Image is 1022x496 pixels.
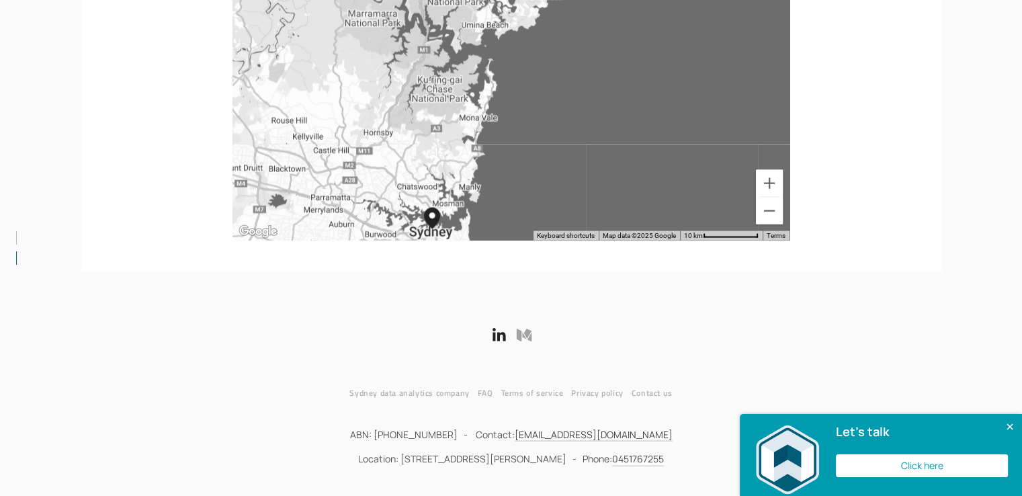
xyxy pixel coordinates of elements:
a: Open this area in Google Maps (opens a new window) [236,223,280,241]
button: Zoom out [756,198,783,224]
div: Let's talk [740,414,1022,496]
a: Sydney data analytics company [349,386,477,401]
div: White Box Analytics 5 Martin Place Sydney, NSW, 2000, Australia [424,208,456,251]
a: Contact us [632,386,681,401]
button: Click here [836,454,1008,477]
img: dialog featured image [754,423,821,496]
button: Close [995,414,1022,441]
a: LinkedIn [491,327,507,343]
a: 0451767255 [612,452,664,466]
span: 10 km [684,232,703,239]
a: Terms [767,232,785,239]
button: Map Scale: 10 km per 79 pixels [680,231,763,241]
button: Keyboard shortcuts [537,231,595,241]
a: Terms of service [501,386,572,401]
span: Map data ©2025 Google [603,232,676,239]
a: Medium [516,327,532,343]
img: Google [236,223,280,241]
p: Location: [STREET_ADDRESS][PERSON_NAME] - Phone: [88,452,935,466]
button: Zoom in [756,170,783,197]
a: [EMAIL_ADDRESS][DOMAIN_NAME] [515,428,673,442]
p: ABN: [PHONE_NUMBER] - Contact: [88,427,935,442]
a: Privacy policy [571,386,631,401]
a: FAQ [478,386,501,401]
h4: Let's talk [836,423,994,440]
